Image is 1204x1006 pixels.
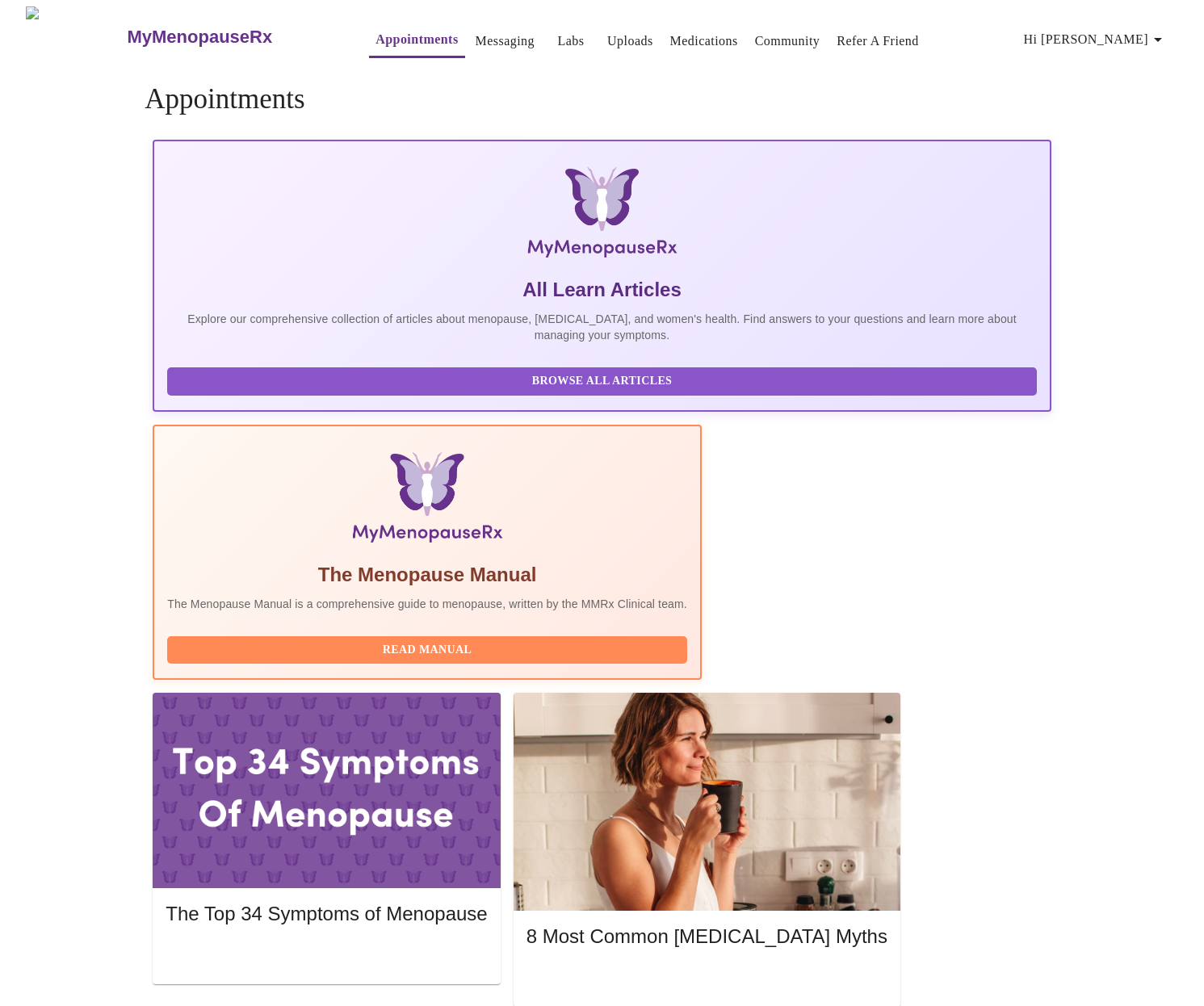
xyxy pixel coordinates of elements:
a: Labs [558,30,585,52]
a: Refer a Friend [837,30,919,52]
img: MyMenopauseRx Logo [302,167,901,264]
span: Hi [PERSON_NAME] [1024,28,1168,51]
a: MyMenopauseRx [125,9,337,65]
button: Medications [664,25,745,57]
span: Read More [182,946,471,966]
a: Messaging [476,30,535,52]
button: Refer a Friend [830,25,925,57]
p: Explore our comprehensive collection of articles about menopause, [MEDICAL_DATA], and women's hea... [167,311,1037,343]
button: Read Manual [167,636,687,664]
h5: The Top 34 Symptoms of Menopause [166,901,487,927]
a: Read More [526,970,891,983]
span: Read More [543,968,871,988]
h4: Appointments [145,83,1059,115]
button: Read More [166,942,487,970]
h5: 8 Most Common [MEDICAL_DATA] Myths [526,924,887,949]
img: Menopause Manual [250,452,604,549]
a: Appointments [375,28,458,51]
h3: MyMenopauseRx [127,27,272,48]
span: Browse All Articles [183,371,1021,392]
button: Uploads [601,25,660,57]
h5: The Menopause Manual [167,562,687,588]
a: Browse All Articles [167,373,1041,387]
a: Read More [166,948,491,962]
a: Uploads [607,30,653,52]
button: Messaging [469,25,541,57]
span: Read Manual [183,640,671,660]
a: Read Manual [167,642,691,656]
h5: All Learn Articles [167,277,1037,303]
p: The Menopause Manual is a comprehensive guide to menopause, written by the MMRx Clinical team. [167,596,687,612]
a: Community [755,30,820,52]
a: Medications [670,30,738,52]
button: Labs [545,25,597,57]
button: Hi [PERSON_NAME] [1017,23,1174,56]
button: Read More [526,964,887,992]
button: Appointments [369,23,464,58]
img: MyMenopauseRx Logo [26,6,125,67]
button: Community [749,25,827,57]
button: Browse All Articles [167,367,1037,396]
